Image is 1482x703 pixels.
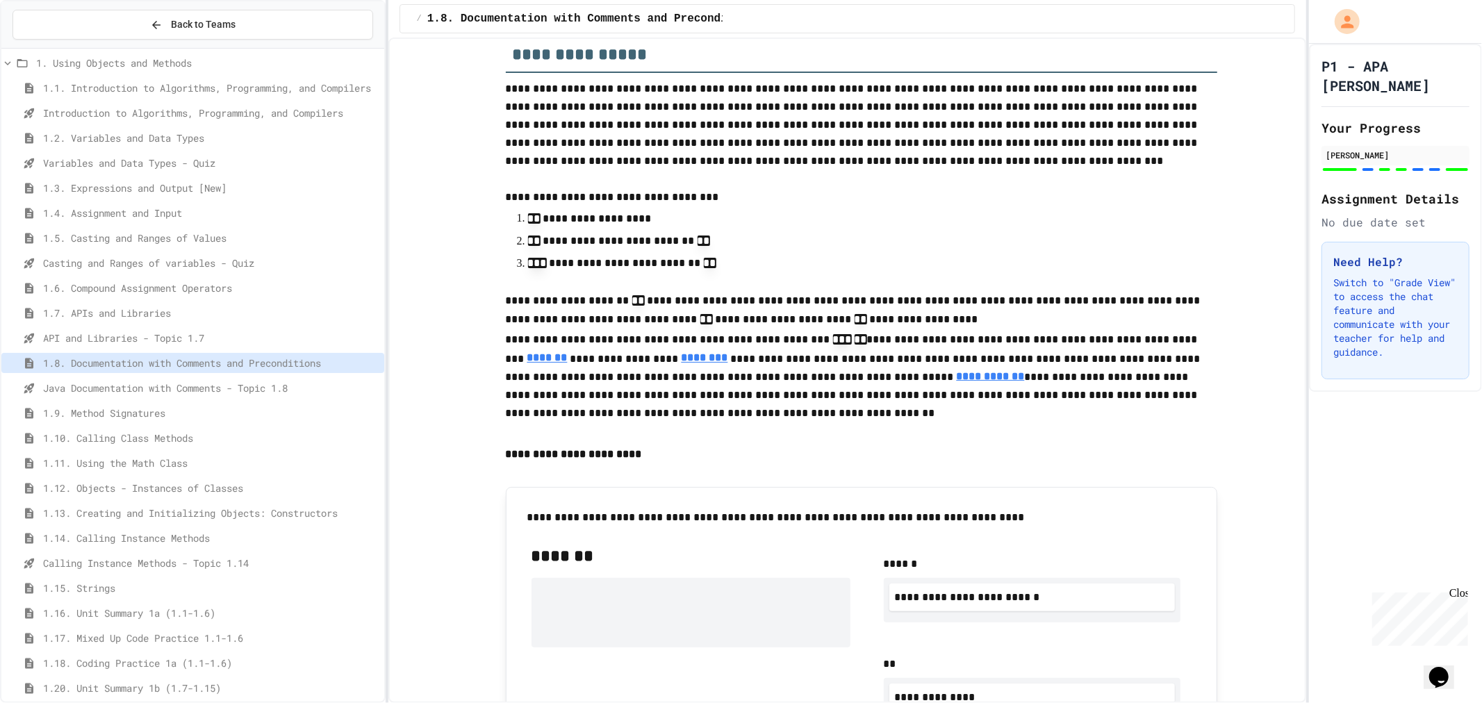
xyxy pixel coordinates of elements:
span: 1.16. Unit Summary 1a (1.1-1.6) [43,606,379,620]
span: 1.9. Method Signatures [43,406,379,420]
span: 1.10. Calling Class Methods [43,431,379,445]
span: 1.6. Compound Assignment Operators [43,281,379,295]
iframe: chat widget [1424,647,1468,689]
iframe: chat widget [1367,587,1468,646]
span: 1.1. Introduction to Algorithms, Programming, and Compilers [43,81,379,95]
span: API and Libraries - Topic 1.7 [43,331,379,345]
span: 1. Using Objects and Methods [36,56,379,70]
span: 1.15. Strings [43,581,379,595]
div: No due date set [1322,214,1469,231]
span: 1.20. Unit Summary 1b (1.7-1.15) [43,681,379,695]
h3: Need Help? [1333,254,1458,270]
h2: Your Progress [1322,118,1469,138]
span: 1.14. Calling Instance Methods [43,531,379,545]
span: 1.5. Casting and Ranges of Values [43,231,379,245]
span: 1.8. Documentation with Comments and Preconditions [427,10,761,27]
h2: Assignment Details [1322,189,1469,208]
span: 1.2. Variables and Data Types [43,131,379,145]
span: 1.7. APIs and Libraries [43,306,379,320]
span: 1.13. Creating and Initializing Objects: Constructors [43,506,379,520]
div: My Account [1320,6,1363,38]
h1: P1 - APA [PERSON_NAME] [1322,56,1469,95]
span: 1.18. Coding Practice 1a (1.1-1.6) [43,656,379,670]
span: Calling Instance Methods - Topic 1.14 [43,556,379,570]
button: Back to Teams [13,10,373,40]
p: Switch to "Grade View" to access the chat feature and communicate with your teacher for help and ... [1333,276,1458,359]
span: 1.17. Mixed Up Code Practice 1.1-1.6 [43,631,379,645]
span: 1.11. Using the Math Class [43,456,379,470]
div: [PERSON_NAME] [1326,149,1465,161]
span: 1.3. Expressions and Output [New] [43,181,379,195]
span: / [417,13,422,24]
span: Back to Teams [171,17,236,32]
span: Introduction to Algorithms, Programming, and Compilers [43,106,379,120]
span: 1.12. Objects - Instances of Classes [43,481,379,495]
div: Chat with us now!Close [6,6,96,88]
span: Variables and Data Types - Quiz [43,156,379,170]
span: 1.4. Assignment and Input [43,206,379,220]
span: 1.8. Documentation with Comments and Preconditions [43,356,379,370]
span: Casting and Ranges of variables - Quiz [43,256,379,270]
span: Java Documentation with Comments - Topic 1.8 [43,381,379,395]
